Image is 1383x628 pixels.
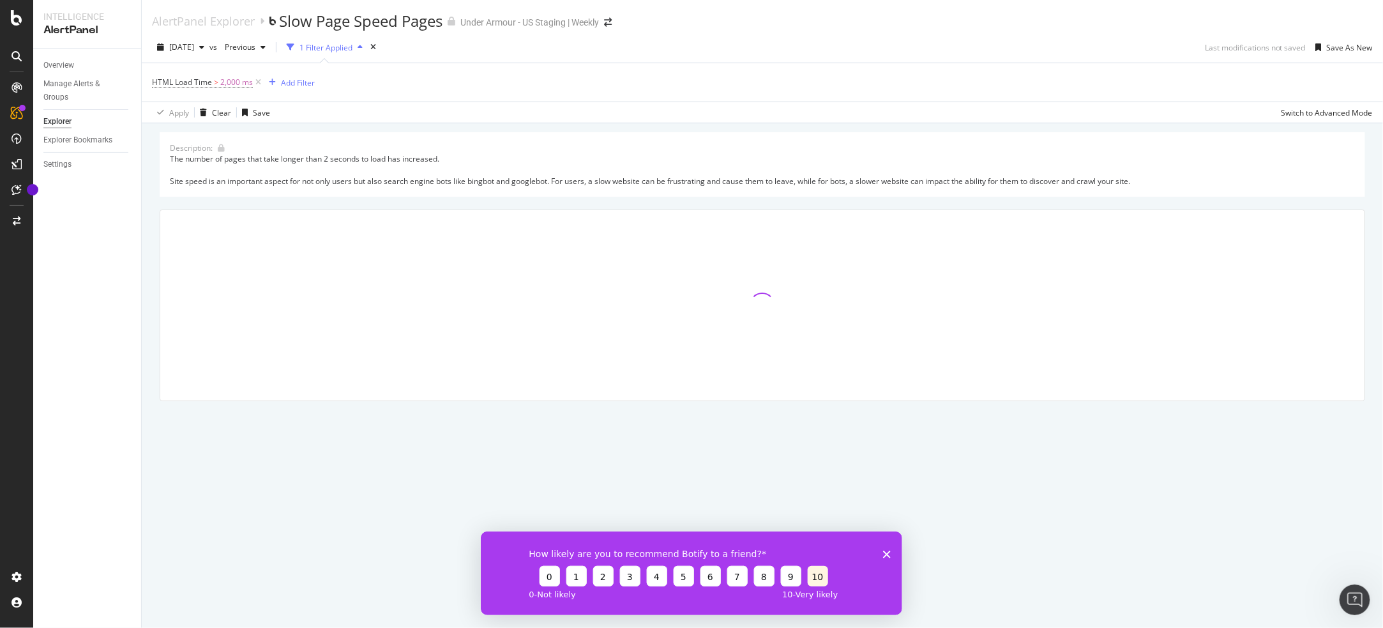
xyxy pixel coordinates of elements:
[170,153,1355,186] div: The number of pages that take longer than 2 seconds to load has increased. Site speed is an impor...
[281,77,315,88] div: Add Filter
[282,37,368,57] button: 1 Filter Applied
[43,115,132,128] a: Explorer
[460,16,599,29] div: Under Armour - US Staging | Weekly
[43,158,72,171] div: Settings
[170,142,213,153] div: Description:
[264,75,315,90] button: Add Filter
[1281,107,1373,118] div: Switch to Advanced Mode
[152,102,189,123] button: Apply
[253,107,270,118] div: Save
[169,107,189,118] div: Apply
[1340,585,1370,615] iframe: Intercom live chat
[152,14,255,28] a: AlertPanel Explorer
[152,77,212,88] span: HTML Load Time
[279,10,442,32] div: Slow Page Speed Pages
[220,73,253,91] span: 2,000 ms
[214,77,218,88] span: >
[27,184,38,195] div: Tooltip anchor
[43,158,132,171] a: Settings
[43,59,74,72] div: Overview
[1311,37,1373,57] button: Save As New
[43,77,120,104] div: Manage Alerts & Groups
[299,42,352,53] div: 1 Filter Applied
[43,134,112,147] div: Explorer Bookmarks
[43,59,132,72] a: Overview
[43,115,72,128] div: Explorer
[220,42,255,52] span: Previous
[195,102,231,123] button: Clear
[212,107,231,118] div: Clear
[43,23,131,38] div: AlertPanel
[1276,102,1373,123] button: Switch to Advanced Mode
[368,41,379,54] div: times
[43,10,131,23] div: Intelligence
[1327,42,1373,53] div: Save As New
[220,37,271,57] button: Previous
[1205,42,1306,53] div: Last modifications not saved
[237,102,270,123] button: Save
[43,134,132,147] a: Explorer Bookmarks
[209,42,220,52] span: vs
[481,532,902,615] iframe: Survey from Botify
[152,37,209,57] button: [DATE]
[604,18,612,27] div: arrow-right-arrow-left
[43,77,132,104] a: Manage Alerts & Groups
[169,42,194,52] span: 2025 Sep. 2nd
